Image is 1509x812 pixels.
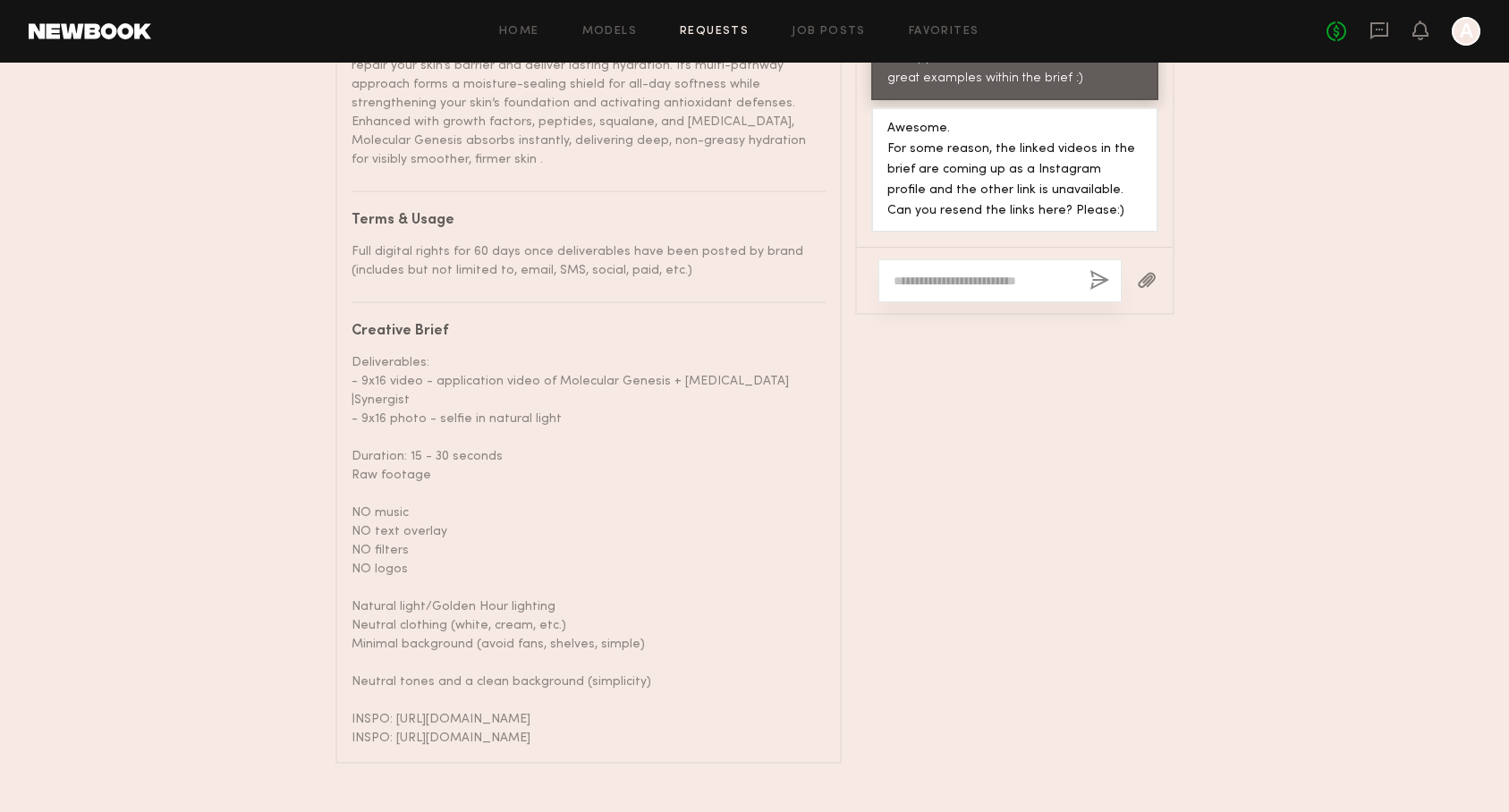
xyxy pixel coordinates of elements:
div: Deliverables: - 9x16 video - application video of Molecular Genesis + [MEDICAL_DATA] |Synergist -... [352,353,812,748]
div: Terms & Usage [352,214,812,228]
a: Requests [680,26,749,38]
a: Favorites [909,26,979,38]
a: Models [582,26,637,38]
div: Creative Brief [352,325,812,339]
a: Home [499,26,539,38]
a: Job Posts [792,26,866,38]
div: Awesome. For some reason, the linked videos in the brief are coming up as a Instagram profile and... [887,119,1142,222]
a: A [1452,17,1480,46]
div: Full digital rights for 60 days once deliverables have been posted by brand (includes but not lim... [352,242,812,280]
